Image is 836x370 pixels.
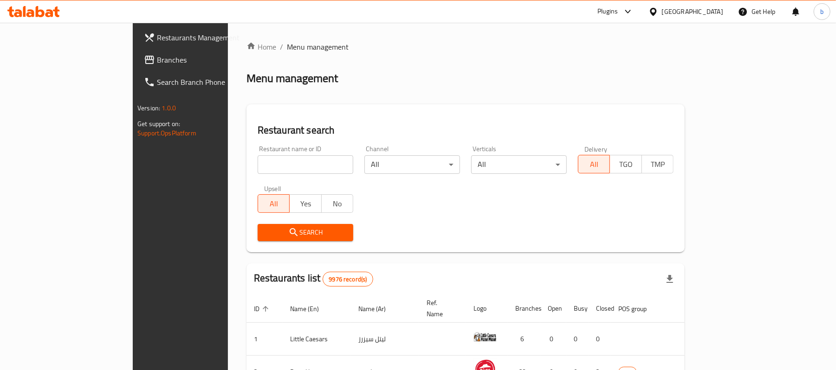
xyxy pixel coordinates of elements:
span: Search [265,227,346,238]
td: 6 [508,323,540,356]
span: Branches [157,54,265,65]
a: Search Branch Phone [136,71,272,93]
a: Support.OpsPlatform [137,127,196,139]
div: All [364,155,460,174]
button: No [321,194,353,213]
div: Plugins [597,6,618,17]
span: No [325,197,350,211]
div: All [471,155,567,174]
span: TGO [614,158,638,171]
div: Export file [659,268,681,290]
span: Version: [137,102,160,114]
li: / [280,41,283,52]
span: ID [254,303,272,314]
span: Restaurants Management [157,32,265,43]
span: All [262,197,286,211]
th: Busy [566,294,589,323]
div: [GEOGRAPHIC_DATA] [662,6,723,17]
td: 0 [540,323,566,356]
h2: Menu management [246,71,338,86]
span: All [582,158,606,171]
span: POS group [618,303,659,314]
span: Name (En) [290,303,331,314]
span: TMP [646,158,670,171]
th: Branches [508,294,540,323]
button: All [258,194,290,213]
nav: breadcrumb [246,41,685,52]
a: Restaurants Management [136,26,272,49]
h2: Restaurant search [258,123,674,137]
td: 0 [589,323,611,356]
button: Yes [289,194,321,213]
input: Search for restaurant name or ID.. [258,155,353,174]
h2: Restaurants list [254,271,373,287]
td: 0 [566,323,589,356]
span: Menu management [287,41,349,52]
button: TMP [642,155,674,173]
button: All [578,155,610,173]
span: Name (Ar) [358,303,398,314]
div: Total records count [323,272,373,287]
span: Ref. Name [427,297,455,319]
a: Branches [136,49,272,71]
span: Search Branch Phone [157,77,265,88]
label: Upsell [264,185,281,191]
span: Yes [293,197,318,211]
td: Little Caesars [283,323,351,356]
span: 1.0.0 [162,102,176,114]
th: Logo [466,294,508,323]
img: Little Caesars [473,325,497,349]
th: Closed [589,294,611,323]
td: ليتل سيزرز [351,323,419,356]
button: TGO [609,155,642,173]
th: Open [540,294,566,323]
span: 9976 record(s) [323,275,372,284]
span: Get support on: [137,118,180,130]
span: b [820,6,823,17]
button: Search [258,224,353,241]
label: Delivery [584,146,608,152]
